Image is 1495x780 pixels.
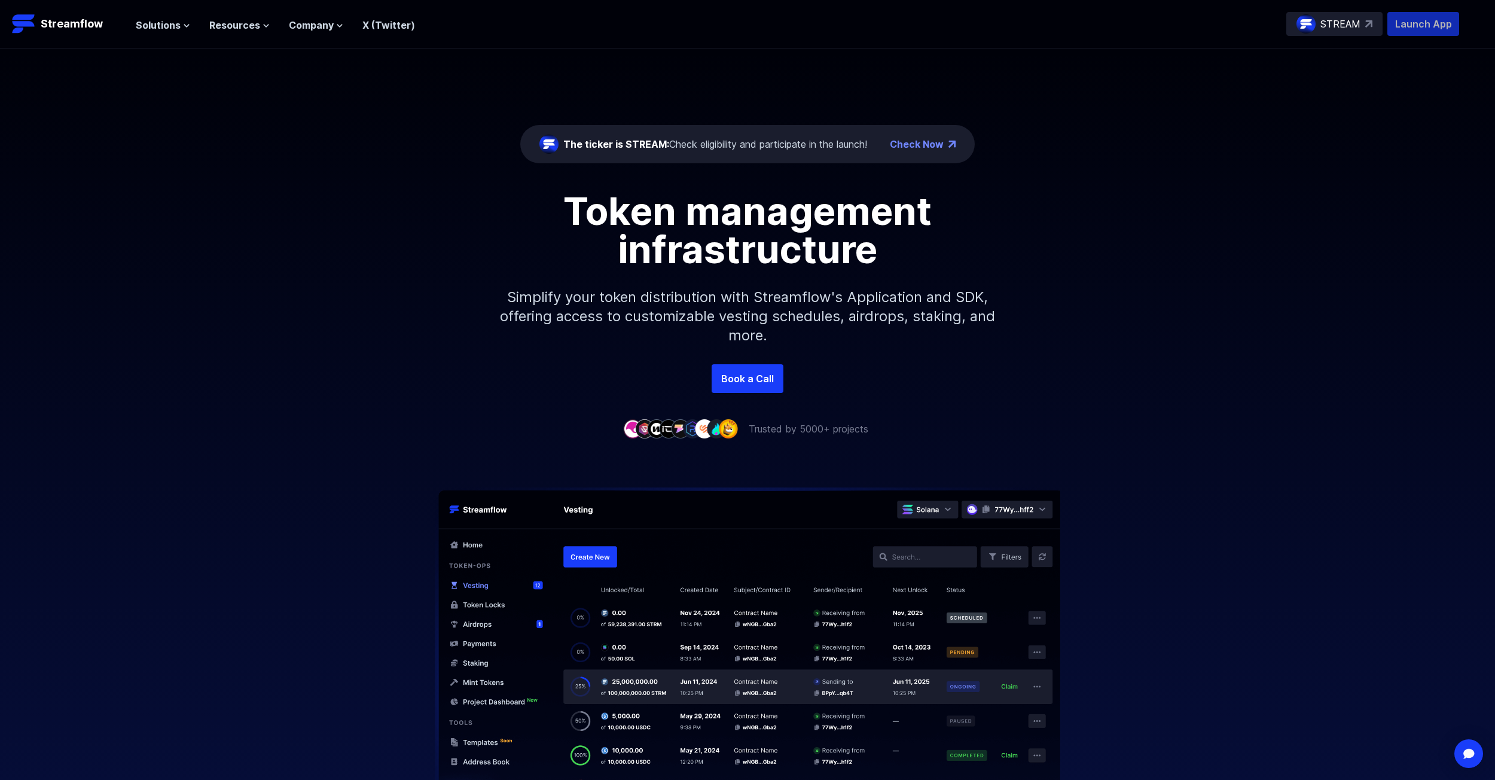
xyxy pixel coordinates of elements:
[623,419,642,438] img: company-1
[719,419,738,438] img: company-9
[362,19,415,31] a: X (Twitter)
[12,12,124,36] a: Streamflow
[136,18,181,32] span: Solutions
[695,419,714,438] img: company-7
[707,419,726,438] img: company-8
[1320,17,1360,31] p: STREAM
[671,419,690,438] img: company-5
[1387,12,1459,36] button: Launch App
[209,18,270,32] button: Resources
[683,419,702,438] img: company-6
[41,16,103,32] p: Streamflow
[209,18,260,32] span: Resources
[890,137,944,151] a: Check Now
[749,422,868,436] p: Trusted by 5000+ projects
[289,18,343,32] button: Company
[12,12,36,36] img: Streamflow Logo
[1286,12,1383,36] a: STREAM
[563,138,669,150] span: The ticker is STREAM:
[948,141,956,148] img: top-right-arrow.png
[659,419,678,438] img: company-4
[647,419,666,438] img: company-3
[539,135,559,154] img: streamflow-logo-circle.png
[635,419,654,438] img: company-2
[563,137,867,151] div: Check eligibility and participate in the launch!
[1365,20,1372,28] img: top-right-arrow.svg
[1296,14,1316,33] img: streamflow-logo-circle.png
[136,18,190,32] button: Solutions
[490,269,1005,364] p: Simplify your token distribution with Streamflow's Application and SDK, offering access to custom...
[478,192,1017,269] h1: Token management infrastructure
[1454,739,1483,768] div: Open Intercom Messenger
[289,18,334,32] span: Company
[712,364,783,393] a: Book a Call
